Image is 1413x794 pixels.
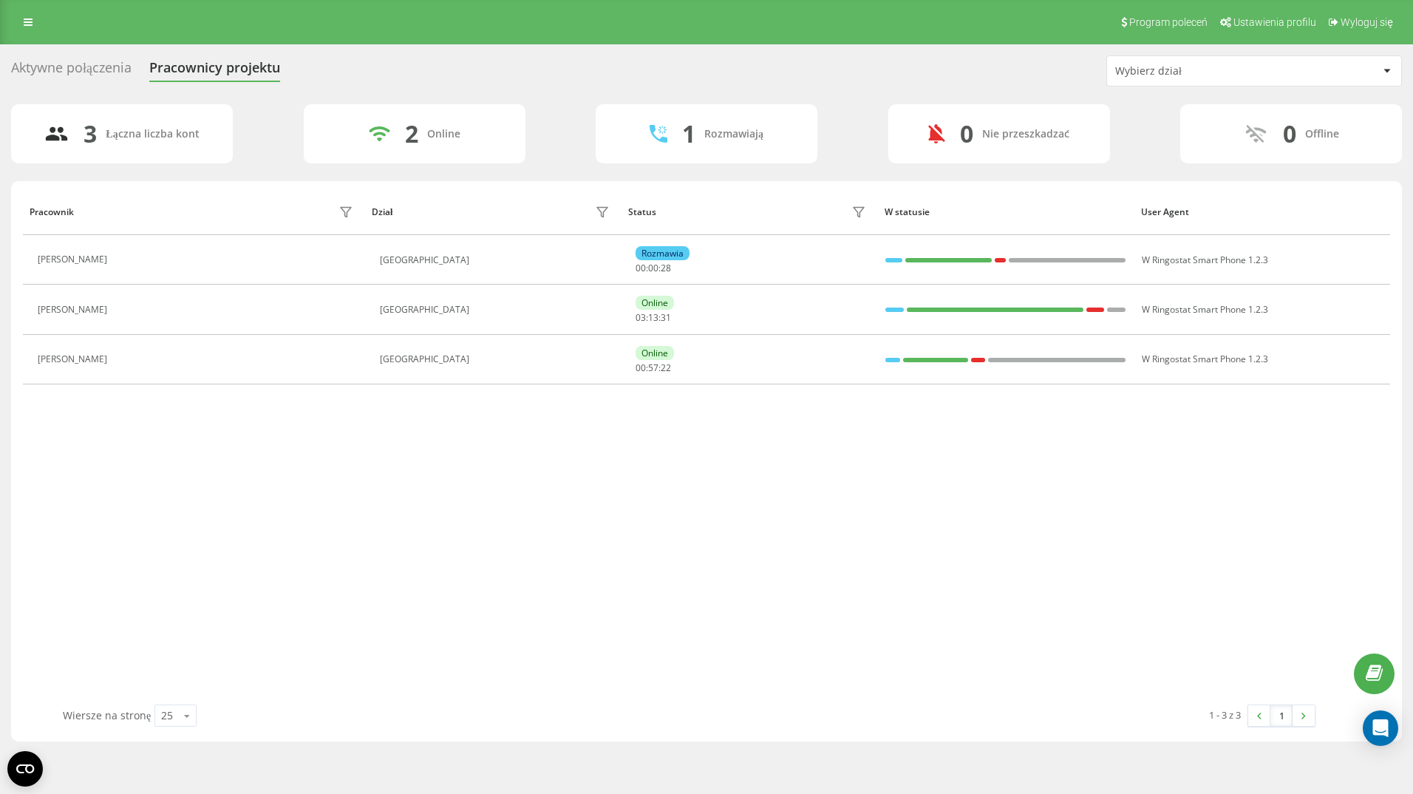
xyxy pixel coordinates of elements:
div: Nie przeszkadzać [982,128,1069,140]
div: W statusie [885,207,1127,217]
div: Status [628,207,656,217]
span: 22 [661,362,671,374]
div: 1 - 3 z 3 [1209,708,1241,722]
div: Pracownik [30,207,74,217]
span: 00 [636,262,646,274]
div: Wybierz dział [1115,65,1292,78]
span: W Ringostat Smart Phone 1.2.3 [1142,303,1268,316]
span: Wiersze na stronę [63,708,151,722]
div: User Agent [1141,207,1383,217]
div: Dział [372,207,392,217]
span: 28 [661,262,671,274]
a: 1 [1270,705,1293,726]
div: 0 [960,120,973,148]
div: 2 [405,120,418,148]
div: Aktywne połączenia [11,60,132,83]
span: 00 [636,362,646,374]
span: 57 [648,362,658,374]
div: 25 [161,708,173,723]
button: Open CMP widget [7,751,43,787]
div: [GEOGRAPHIC_DATA] [380,255,613,265]
div: : : [636,263,671,274]
span: 03 [636,311,646,324]
span: W Ringostat Smart Phone 1.2.3 [1142,254,1268,266]
span: Ustawienia profilu [1233,16,1316,28]
span: 00 [648,262,658,274]
div: [PERSON_NAME] [38,305,111,315]
div: Open Intercom Messenger [1363,710,1398,746]
span: Program poleceń [1129,16,1208,28]
div: 0 [1283,120,1296,148]
span: 13 [648,311,658,324]
div: [PERSON_NAME] [38,354,111,364]
div: Online [427,128,460,140]
div: Łączna liczba kont [106,128,199,140]
div: 3 [84,120,97,148]
div: Pracownicy projektu [149,60,280,83]
div: Online [636,346,674,360]
div: Rozmawiają [704,128,763,140]
span: W Ringostat Smart Phone 1.2.3 [1142,353,1268,365]
div: Rozmawia [636,246,690,260]
div: [PERSON_NAME] [38,254,111,265]
span: Wyloguj się [1341,16,1393,28]
div: : : [636,313,671,323]
div: 1 [682,120,695,148]
div: [GEOGRAPHIC_DATA] [380,305,613,315]
span: 31 [661,311,671,324]
div: : : [636,363,671,373]
div: [GEOGRAPHIC_DATA] [380,354,613,364]
div: Online [636,296,674,310]
div: Offline [1305,128,1339,140]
